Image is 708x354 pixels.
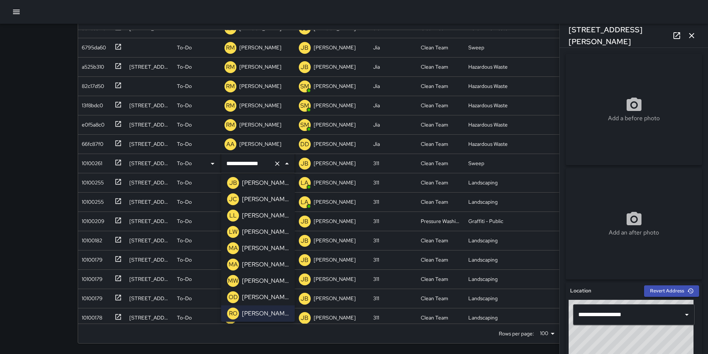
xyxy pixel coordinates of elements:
p: To-Do [177,179,192,186]
div: Clean Team [421,237,448,244]
p: MW [228,276,238,285]
p: JB [301,314,308,322]
p: [PERSON_NAME] [242,260,289,269]
div: Clean Team [421,198,448,206]
p: To-Do [177,160,192,167]
p: To-Do [177,102,192,109]
p: Rows per page: [499,330,534,337]
p: OD [229,293,238,302]
p: [PERSON_NAME] [314,198,356,206]
div: 311 [373,198,379,206]
div: Clean Team [421,160,448,167]
div: Landscaping [468,314,498,321]
div: 311 [373,237,379,244]
p: MA [229,244,238,253]
div: 82c17d50 [79,79,104,90]
p: JB [301,275,308,284]
div: Pressure Washing [421,217,461,225]
p: To-Do [177,275,192,283]
p: To-Do [177,140,192,148]
p: [PERSON_NAME] [314,63,356,71]
p: [PERSON_NAME] [314,82,356,90]
p: [PERSON_NAME] [314,44,356,51]
p: [PERSON_NAME] [314,256,356,263]
div: Jia [373,44,380,51]
p: MA [229,260,238,269]
div: 66fc87f0 [79,137,103,148]
div: Hazardous Waste [468,82,508,90]
div: 10100178 [79,311,102,321]
p: JB [301,159,308,168]
div: Clean Team [421,256,448,263]
div: Landscaping [468,295,498,302]
p: [PERSON_NAME] [314,102,356,109]
p: [PERSON_NAME] [314,160,356,167]
button: Clear [272,158,282,169]
p: LW [229,227,237,236]
p: DD [300,140,309,149]
div: 311 [373,314,379,321]
p: JB [301,236,308,245]
div: Hazardous Waste [468,102,508,109]
div: 66 Grove Street [129,217,169,225]
p: [PERSON_NAME] [242,211,289,220]
p: RM [226,82,235,91]
div: 1390 Market Street [129,102,169,109]
div: 1670 Market Street [129,198,169,206]
p: [PERSON_NAME] [242,276,289,285]
p: RM [226,63,235,72]
p: To-Do [177,237,192,244]
div: 689 Mcallister Street [129,140,169,148]
div: Clean Team [421,63,448,71]
div: Clean Team [421,140,448,148]
div: 13f8bdc0 [79,99,103,109]
div: 10100209 [79,214,104,225]
p: [PERSON_NAME] [314,217,356,225]
div: Jia [373,63,380,71]
div: 95 Hayes Street [129,63,169,71]
p: [PERSON_NAME] [314,295,356,302]
div: 501 Van Ness Avenue [129,314,169,321]
div: 10100179 [79,292,103,302]
p: SM [300,121,309,130]
div: 100 [537,328,557,339]
div: 10100255 [79,176,104,186]
div: Landscaping [468,256,498,263]
p: AA [226,140,235,149]
div: 311 [373,256,379,263]
div: 10100182 [79,234,102,244]
div: Landscaping [468,179,498,186]
p: [PERSON_NAME] [242,293,289,302]
div: Clean Team [421,295,448,302]
p: JC [229,195,237,204]
div: 311 [373,217,379,225]
div: e0f5a8c0 [79,118,104,128]
div: 135 Van Ness Avenue [129,256,169,263]
div: Hazardous Waste [468,63,508,71]
div: Jia [373,102,380,109]
p: JB [301,63,308,72]
p: [PERSON_NAME][US_STATE] [242,227,289,236]
p: [PERSON_NAME] [314,237,356,244]
div: 1515 Market Street [129,275,169,283]
p: LA [301,198,308,207]
p: LL [229,211,237,220]
div: 10100179 [79,253,103,263]
p: RM [226,121,235,130]
p: To-Do [177,295,192,302]
p: [PERSON_NAME] [314,179,356,186]
p: To-Do [177,256,192,263]
p: [PERSON_NAME] [242,195,289,204]
div: 38 Rose Street [129,179,169,186]
div: 311 [373,160,379,167]
p: [PERSON_NAME] [314,314,356,321]
p: LA [301,178,308,187]
p: JB [301,43,308,52]
p: To-Do [177,121,192,128]
div: 90 McAllister Street [129,295,169,302]
div: Hazardous Waste [468,121,508,128]
div: 10100255 [79,195,104,206]
p: [PERSON_NAME] [242,309,289,318]
div: 311 [373,295,379,302]
div: 10100261 [79,157,102,167]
